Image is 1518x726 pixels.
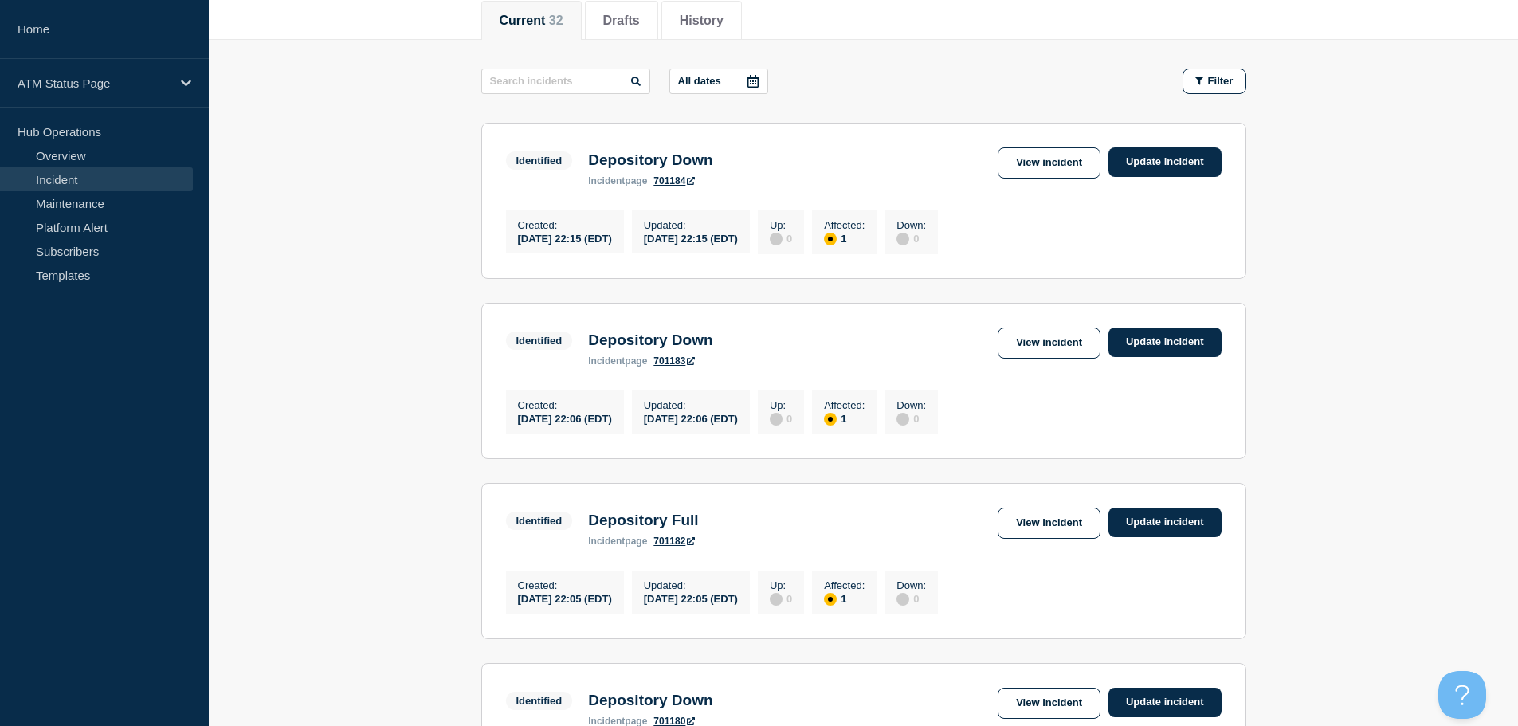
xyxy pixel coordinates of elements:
div: disabled [770,233,783,245]
p: Updated : [644,399,738,411]
button: Current 32 [500,14,563,28]
p: Created : [518,399,612,411]
p: Down : [896,399,926,411]
p: All dates [678,75,721,87]
span: Identified [506,151,573,170]
div: [DATE] 22:05 (EDT) [518,591,612,605]
a: Update incident [1108,147,1222,177]
iframe: Help Scout Beacon - Open [1438,671,1486,719]
a: View incident [998,508,1100,539]
p: Up : [770,579,792,591]
div: disabled [896,233,909,245]
p: page [588,355,647,367]
span: incident [588,175,625,186]
span: Identified [506,332,573,350]
div: [DATE] 22:05 (EDT) [644,591,738,605]
span: incident [588,355,625,367]
a: 701182 [653,536,695,547]
div: affected [824,593,837,606]
div: [DATE] 22:06 (EDT) [644,411,738,425]
span: incident [588,536,625,547]
p: Up : [770,399,792,411]
div: 0 [896,231,926,245]
div: disabled [770,413,783,426]
h3: Depository Down [588,151,712,169]
p: Created : [518,219,612,231]
h3: Depository Full [588,512,698,529]
button: History [680,14,724,28]
p: Affected : [824,579,865,591]
p: Updated : [644,219,738,231]
a: Update incident [1108,688,1222,717]
div: 0 [896,591,926,606]
div: 0 [770,231,792,245]
p: Created : [518,579,612,591]
div: 0 [896,411,926,426]
p: ATM Status Page [18,77,171,90]
h3: Depository Down [588,692,712,709]
a: View incident [998,147,1100,179]
div: 1 [824,591,865,606]
p: page [588,536,647,547]
p: Updated : [644,579,738,591]
p: Affected : [824,219,865,231]
a: View incident [998,328,1100,359]
h3: Depository Down [588,332,712,349]
p: Up : [770,219,792,231]
p: Down : [896,579,926,591]
div: disabled [896,413,909,426]
div: [DATE] 22:15 (EDT) [518,231,612,245]
div: affected [824,413,837,426]
a: 701184 [653,175,695,186]
button: All dates [669,69,768,94]
span: Identified [506,512,573,530]
a: 701183 [653,355,695,367]
div: affected [824,233,837,245]
span: Identified [506,692,573,710]
span: Filter [1208,75,1234,87]
div: 0 [770,591,792,606]
div: 1 [824,231,865,245]
p: Down : [896,219,926,231]
button: Filter [1183,69,1246,94]
button: Drafts [603,14,640,28]
div: [DATE] 22:15 (EDT) [644,231,738,245]
div: disabled [896,593,909,606]
input: Search incidents [481,69,650,94]
div: disabled [770,593,783,606]
a: Update incident [1108,328,1222,357]
div: [DATE] 22:06 (EDT) [518,411,612,425]
p: Affected : [824,399,865,411]
div: 0 [770,411,792,426]
p: page [588,175,647,186]
a: View incident [998,688,1100,719]
span: 32 [549,14,563,27]
a: Update incident [1108,508,1222,537]
div: 1 [824,411,865,426]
